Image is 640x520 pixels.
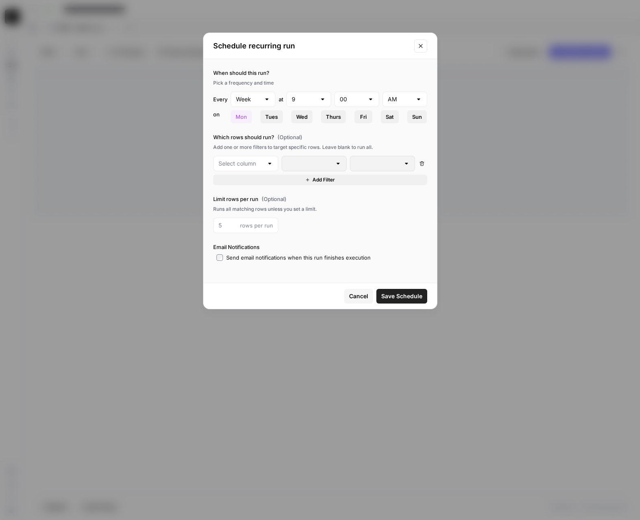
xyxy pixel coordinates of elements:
[265,113,278,121] span: Tues
[216,254,223,261] input: Send email notifications when this run finishes execution
[354,110,372,123] button: Fri
[388,95,412,103] input: AM
[407,110,427,123] button: Sun
[412,113,422,121] span: Sun
[236,113,247,121] span: Mon
[381,292,422,300] span: Save Schedule
[240,221,273,229] span: rows per run
[381,110,399,123] button: Sat
[213,243,427,251] label: Email Notifications
[321,110,346,123] button: Thurs
[213,110,227,123] div: on
[213,144,427,151] div: Add one or more filters to target specific rows. Leave blank to run all.
[213,95,227,103] div: Every
[326,113,341,121] span: Thurs
[213,195,427,203] label: Limit rows per run
[386,113,394,121] span: Sat
[376,289,427,304] button: Save Schedule
[312,176,335,184] span: Add Filter
[226,253,371,262] div: Send email notifications when this run finishes execution
[340,95,364,103] input: 00
[213,175,427,185] button: Add Filter
[414,39,427,52] button: Close modal
[213,133,427,141] label: Which rows should run?
[292,95,316,103] input: 9
[231,110,252,123] button: Mon
[213,205,427,213] div: Runs all matching rows unless you set a limit.
[213,40,409,52] h2: Schedule recurring run
[349,292,368,300] span: Cancel
[262,195,286,203] span: (Optional)
[296,113,308,121] span: Wed
[218,221,237,229] input: 5
[279,95,283,103] div: at
[213,79,427,87] div: Pick a frequency and time
[344,289,373,304] button: Cancel
[360,113,367,121] span: Fri
[260,110,283,123] button: Tues
[277,133,302,141] span: (Optional)
[213,69,427,77] label: When should this run?
[218,159,263,168] input: Select column
[236,95,260,103] input: Week
[291,110,312,123] button: Wed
